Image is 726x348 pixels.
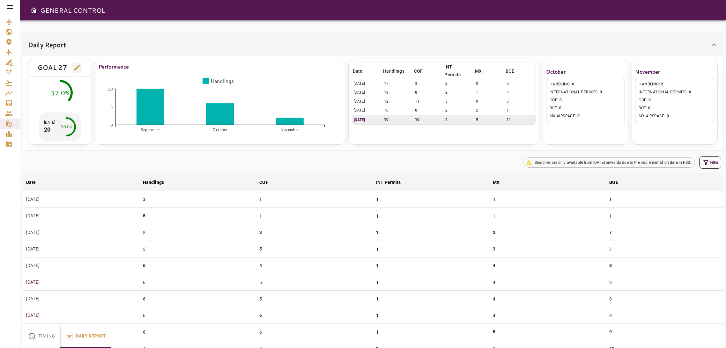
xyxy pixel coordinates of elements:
[505,97,536,106] td: 3
[493,329,495,335] p: 5
[413,97,444,106] td: 11
[444,63,465,78] div: INT Permits
[256,257,373,274] td: 5
[376,196,379,203] p: 1
[143,262,145,269] p: 6
[635,67,714,76] h6: November
[373,224,490,241] td: 1
[493,196,495,203] p: 1
[490,274,606,291] td: 4
[550,89,622,96] span: INTERNATIONAL PERMITS :
[373,241,490,257] td: 1
[413,115,444,124] td: 16
[140,241,256,257] td: 5
[444,115,474,124] td: 4
[474,97,505,106] td: 0
[373,324,490,340] td: 1
[382,115,413,124] td: 10
[353,67,363,75] div: Date
[609,196,612,203] p: 1
[383,67,404,75] div: Handlings
[352,79,383,88] td: [DATE]
[110,104,113,110] tspan: 5
[352,106,383,115] td: [DATE]
[606,208,723,224] td: 1
[444,106,474,115] td: 2
[140,274,256,291] td: 6
[606,291,723,307] td: 8
[23,325,60,348] button: Timing
[413,106,444,115] td: 8
[256,274,373,291] td: 5
[609,178,626,186] span: BOE
[506,67,522,75] span: BOE
[26,246,137,252] p: [DATE]
[609,329,612,335] p: 9
[26,196,137,203] p: [DATE]
[50,88,69,98] div: 37.0%
[376,178,401,186] div: INT Permits
[606,307,723,324] td: 8
[609,178,618,186] div: BOE
[444,63,474,78] span: INT Permits
[259,178,276,186] span: COF
[474,115,505,124] td: 9
[40,5,105,15] h6: GENERAL CONTROL
[639,89,711,96] span: INTERNATIONAL PERMITS :
[23,325,111,348] div: basic tabs example
[99,62,342,71] h6: Performance
[493,229,495,236] p: 2
[212,127,227,133] tspan: October
[531,160,695,165] span: Searches are only available from [DATE] onwards due to the implementation date in FSS.
[559,98,562,102] span: 0
[26,178,36,186] div: Date
[572,82,574,86] span: 6
[373,307,490,324] td: 1
[550,113,622,120] span: MX AIRSPACE :
[38,62,67,73] div: GOAL 27
[444,79,474,88] td: 2
[559,106,561,110] span: 0
[609,229,612,236] p: 7
[474,106,505,115] td: 2
[60,325,111,348] button: Daily Report
[474,88,505,97] td: 1
[26,312,137,319] p: [DATE]
[28,40,66,50] h6: Daily Report
[505,115,536,124] td: 11
[26,213,137,219] p: [DATE]
[211,77,234,84] tspan: Handlings
[143,178,164,186] div: Handlings
[689,90,691,94] span: 0
[648,98,651,102] span: 0
[352,88,383,97] td: [DATE]
[140,307,256,324] td: 6
[506,67,514,75] div: BOE
[140,324,256,340] td: 6
[143,178,172,186] span: Handlings
[505,79,536,88] td: 0
[414,67,423,75] div: COF
[26,295,137,302] p: [DATE]
[140,224,256,241] td: 5
[493,178,500,186] div: MX
[259,178,268,186] div: COF
[259,196,262,203] p: 1
[639,97,711,104] span: COF :
[639,113,711,120] span: MX AIRSPACE :
[27,4,40,17] button: Open drawer
[661,82,663,86] span: 2
[256,208,373,224] td: 1
[61,124,72,130] div: 50.0%
[475,67,490,75] span: MX
[414,67,431,75] span: COF
[23,33,723,56] div: Daily Report
[140,291,256,307] td: 6
[373,291,490,307] td: 1
[353,67,371,75] span: Date
[110,122,113,128] tspan: 0
[280,127,299,133] tspan: November
[606,274,723,291] td: 8
[648,106,650,110] span: 0
[382,106,413,115] td: 10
